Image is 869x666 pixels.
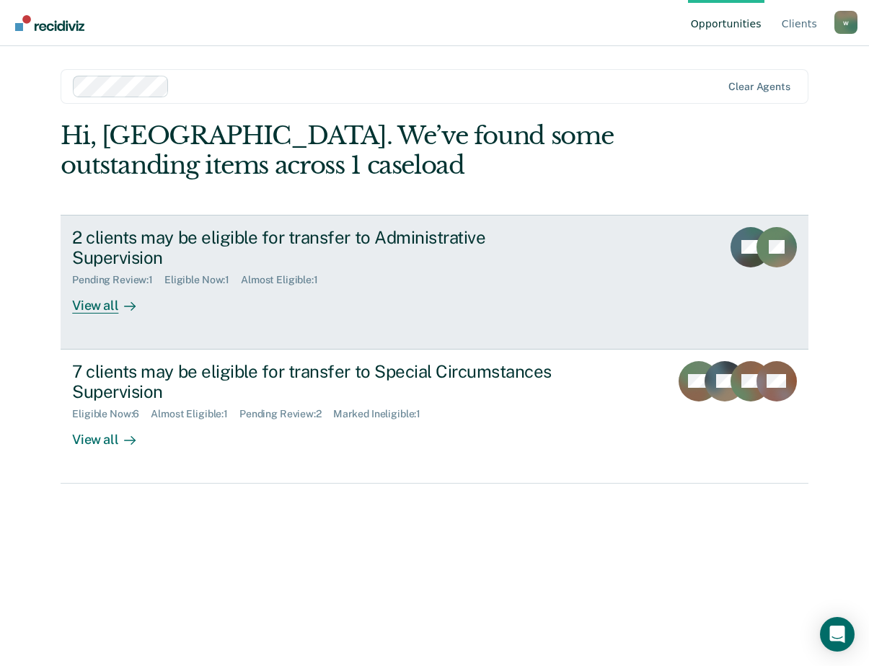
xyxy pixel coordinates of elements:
[61,350,808,484] a: 7 clients may be eligible for transfer to Special Circumstances SupervisionEligible Now:6Almost E...
[72,420,153,448] div: View all
[151,408,239,420] div: Almost Eligible : 1
[61,121,658,180] div: Hi, [GEOGRAPHIC_DATA]. We’ve found some outstanding items across 1 caseload
[72,408,151,420] div: Eligible Now : 6
[164,274,241,286] div: Eligible Now : 1
[15,15,84,31] img: Recidiviz
[72,227,578,269] div: 2 clients may be eligible for transfer to Administrative Supervision
[239,408,333,420] div: Pending Review : 2
[61,215,808,350] a: 2 clients may be eligible for transfer to Administrative SupervisionPending Review:1Eligible Now:...
[241,274,330,286] div: Almost Eligible : 1
[834,11,857,34] button: Profile dropdown button
[728,81,790,93] div: Clear agents
[72,361,578,403] div: 7 clients may be eligible for transfer to Special Circumstances Supervision
[72,274,164,286] div: Pending Review : 1
[72,286,153,314] div: View all
[834,11,857,34] div: w
[820,617,855,652] div: Open Intercom Messenger
[333,408,432,420] div: Marked Ineligible : 1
